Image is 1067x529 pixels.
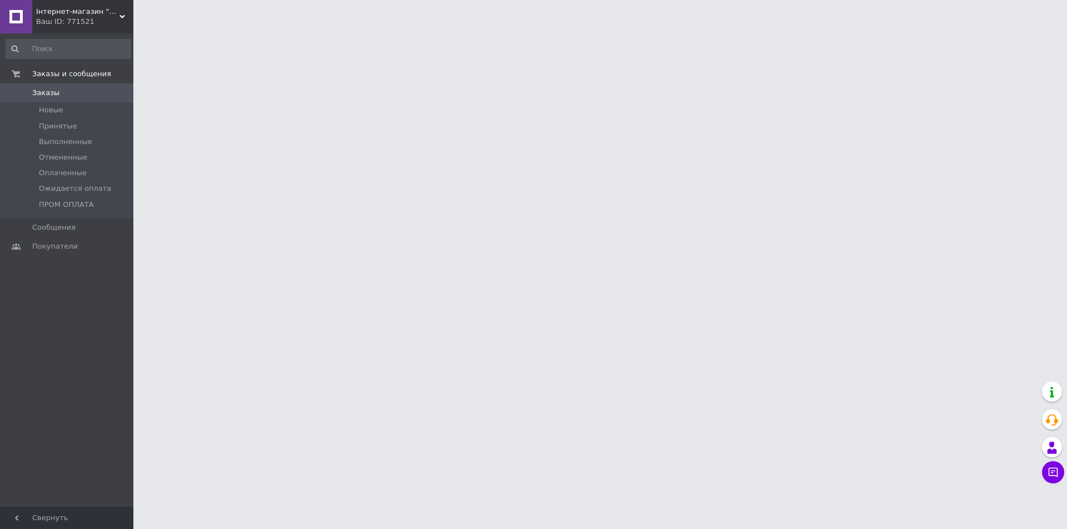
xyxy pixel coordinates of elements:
span: Заказы и сообщения [32,69,111,79]
span: Покупатели [32,241,78,251]
span: Новые [39,105,63,115]
div: Ваш ID: 771521 [36,17,133,27]
span: Сообщения [32,223,76,233]
button: Чат с покупателем [1042,461,1064,483]
span: Выполненные [39,137,92,147]
span: Принятые [39,121,77,131]
span: Оплаченные [39,168,87,178]
input: Поиск [6,39,131,59]
span: Інтернет-магазин "Кормушка" [36,7,119,17]
span: Ожидается оплата [39,184,111,194]
span: Отмененные [39,152,87,162]
span: ПРОМ ОПЛАТА [39,200,94,210]
span: Заказы [32,88,59,98]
